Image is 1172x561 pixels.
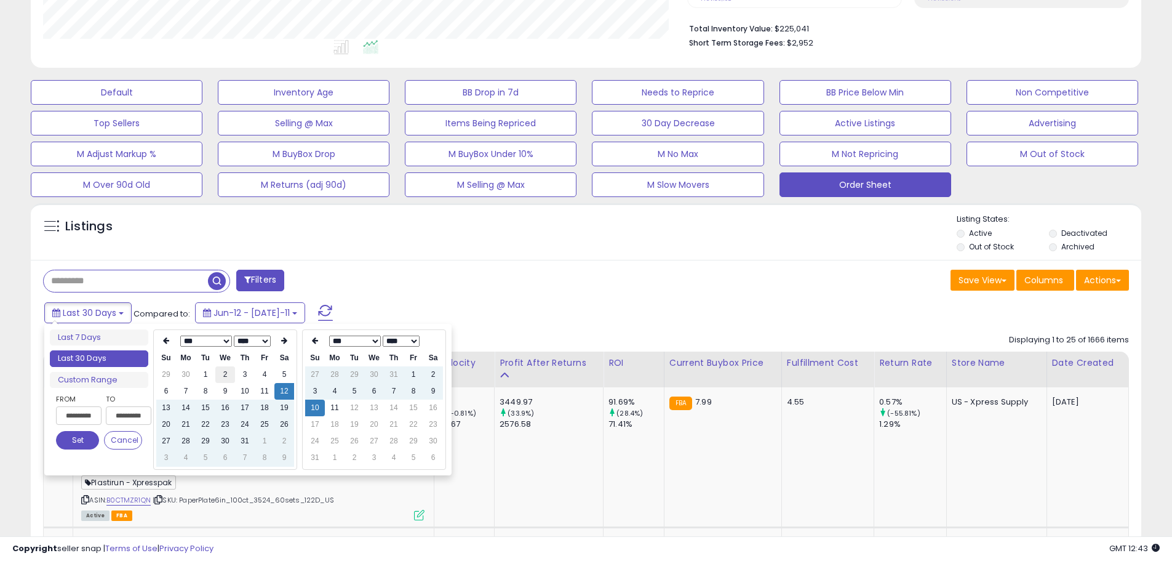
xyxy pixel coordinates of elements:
[1024,274,1063,286] span: Columns
[56,431,99,450] button: Set
[106,393,142,405] label: To
[500,357,598,369] div: Profit After Returns
[967,80,1138,105] button: Non Competitive
[176,416,196,433] td: 21
[156,366,176,383] td: 29
[235,433,255,450] td: 31
[384,350,404,366] th: Th
[305,400,325,416] td: 10
[957,214,1141,225] p: Listing States:
[364,416,384,433] td: 20
[215,450,235,466] td: 6
[176,450,196,466] td: 4
[1016,270,1074,291] button: Columns
[695,396,712,408] span: 7.99
[879,419,946,430] div: 1.29%
[404,433,423,450] td: 29
[364,400,384,416] td: 13
[364,350,384,366] th: We
[384,416,404,433] td: 21
[213,307,290,319] span: Jun-12 - [DATE]-11
[196,350,215,366] th: Tu
[404,366,423,383] td: 1
[50,350,148,367] li: Last 30 Days
[325,416,345,433] td: 18
[779,80,951,105] button: BB Price Below Min
[364,383,384,400] td: 6
[592,142,763,166] button: M No Max
[1052,397,1101,408] div: [DATE]
[156,416,176,433] td: 20
[255,450,274,466] td: 8
[235,400,255,416] td: 17
[215,400,235,416] td: 16
[500,397,603,408] div: 3449.97
[255,400,274,416] td: 18
[274,450,294,466] td: 9
[196,450,215,466] td: 5
[255,433,274,450] td: 1
[689,38,785,48] b: Short Term Storage Fees:
[104,431,142,450] button: Cancel
[50,372,148,389] li: Custom Range
[404,450,423,466] td: 5
[967,111,1138,135] button: Advertising
[887,408,920,418] small: (-55.81%)
[31,172,202,197] button: M Over 90d Old
[255,383,274,400] td: 11
[218,142,389,166] button: M BuyBox Drop
[196,433,215,450] td: 29
[218,80,389,105] button: Inventory Age
[592,80,763,105] button: Needs to Reprice
[952,397,1037,408] div: US - Xpress Supply
[215,383,235,400] td: 9
[305,416,325,433] td: 17
[305,350,325,366] th: Su
[156,400,176,416] td: 13
[404,416,423,433] td: 22
[63,307,116,319] span: Last 30 Days
[345,450,364,466] td: 2
[236,270,284,291] button: Filters
[255,416,274,433] td: 25
[423,416,443,433] td: 23
[384,366,404,383] td: 31
[779,142,951,166] button: M Not Repricing
[669,357,776,369] div: Current Buybox Price
[56,393,99,405] label: From
[81,397,424,519] div: ASIN:
[500,419,603,430] div: 2576.58
[1052,357,1123,369] div: Date Created
[345,433,364,450] td: 26
[176,366,196,383] td: 30
[384,433,404,450] td: 28
[235,383,255,400] td: 10
[325,450,345,466] td: 1
[176,350,196,366] th: Mo
[156,350,176,366] th: Su
[196,383,215,400] td: 8
[1061,241,1094,252] label: Archived
[969,241,1014,252] label: Out of Stock
[364,450,384,466] td: 3
[404,383,423,400] td: 8
[952,357,1042,369] div: Store Name
[384,383,404,400] td: 7
[1061,228,1107,238] label: Deactivated
[176,433,196,450] td: 28
[215,433,235,450] td: 30
[439,397,495,408] div: 82
[156,450,176,466] td: 3
[364,433,384,450] td: 27
[345,366,364,383] td: 29
[215,350,235,366] th: We
[608,357,659,369] div: ROI
[423,450,443,466] td: 6
[384,450,404,466] td: 4
[364,366,384,383] td: 30
[345,416,364,433] td: 19
[196,400,215,416] td: 15
[1109,543,1160,554] span: 2025-08-11 12:43 GMT
[787,37,813,49] span: $2,952
[305,433,325,450] td: 24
